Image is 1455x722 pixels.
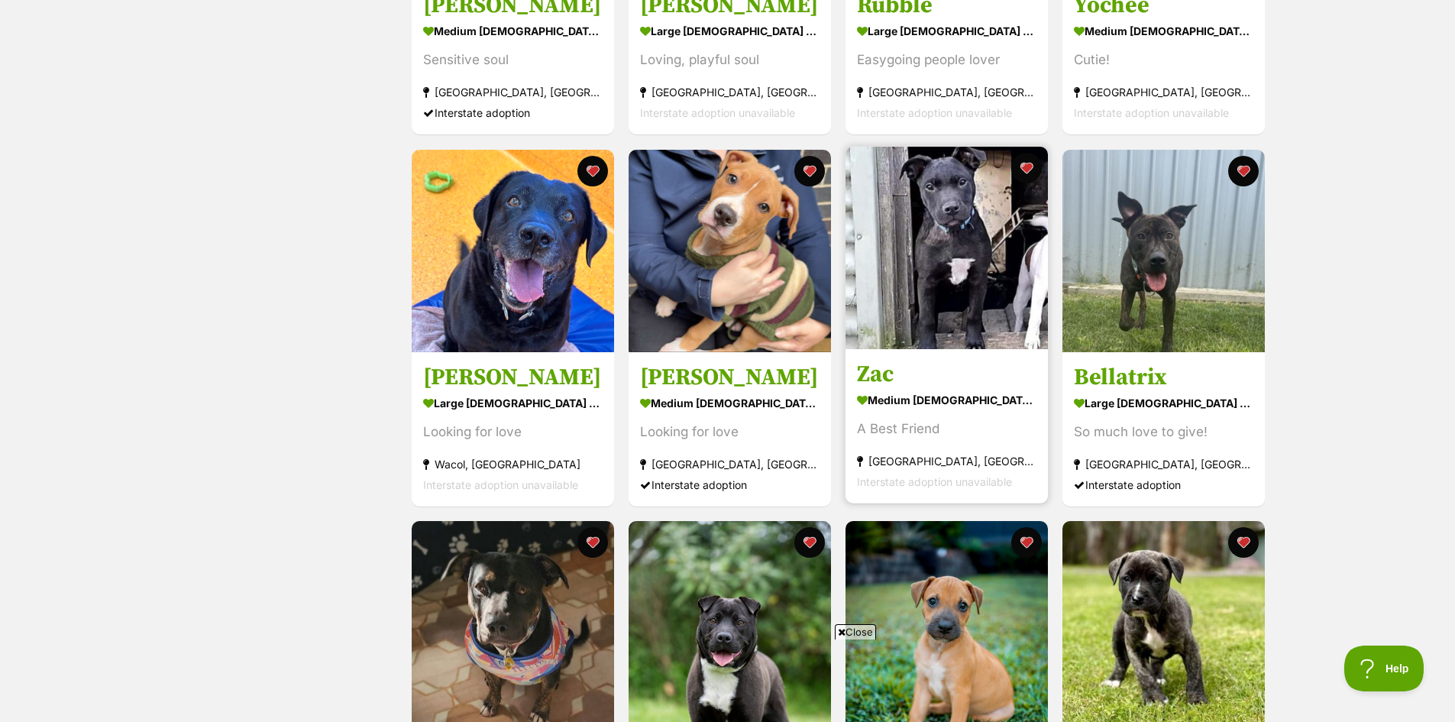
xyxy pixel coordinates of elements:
[1228,156,1259,186] button: favourite
[794,527,825,558] button: favourite
[857,21,1036,43] div: large [DEMOGRAPHIC_DATA] Dog
[357,646,1098,714] iframe: Advertisement
[857,107,1012,120] span: Interstate adoption unavailable
[1011,153,1042,183] button: favourite
[640,454,820,474] div: [GEOGRAPHIC_DATA], [GEOGRAPHIC_DATA]
[640,363,820,392] h3: [PERSON_NAME]
[423,103,603,124] div: Interstate adoption
[857,360,1036,389] h3: Zac
[640,83,820,103] div: [GEOGRAPHIC_DATA], [GEOGRAPHIC_DATA]
[577,156,608,186] button: favourite
[629,150,831,352] img: Benedict
[423,50,603,71] div: Sensitive soul
[1011,527,1042,558] button: favourite
[857,451,1036,471] div: [GEOGRAPHIC_DATA], [GEOGRAPHIC_DATA]
[1074,422,1253,442] div: So much love to give!
[1074,83,1253,103] div: [GEOGRAPHIC_DATA], [GEOGRAPHIC_DATA]
[1228,527,1259,558] button: favourite
[423,83,603,103] div: [GEOGRAPHIC_DATA], [GEOGRAPHIC_DATA]
[1074,107,1229,120] span: Interstate adoption unavailable
[1074,392,1253,414] div: large [DEMOGRAPHIC_DATA] Dog
[1074,474,1253,495] div: Interstate adoption
[640,50,820,71] div: Loving, playful soul
[640,474,820,495] div: Interstate adoption
[640,21,820,43] div: large [DEMOGRAPHIC_DATA] Dog
[412,351,614,507] a: [PERSON_NAME] large [DEMOGRAPHIC_DATA] Dog Looking for love Wacol, [GEOGRAPHIC_DATA] Interstate a...
[423,422,603,442] div: Looking for love
[857,419,1036,439] div: A Best Friend
[1344,646,1424,691] iframe: Help Scout Beacon - Open
[1074,454,1253,474] div: [GEOGRAPHIC_DATA], [GEOGRAPHIC_DATA]
[835,624,876,639] span: Close
[857,83,1036,103] div: [GEOGRAPHIC_DATA], [GEOGRAPHIC_DATA]
[423,392,603,414] div: large [DEMOGRAPHIC_DATA] Dog
[423,363,603,392] h3: [PERSON_NAME]
[1074,50,1253,71] div: Cutie!
[1062,150,1265,352] img: Bellatrix
[1074,21,1253,43] div: medium [DEMOGRAPHIC_DATA] Dog
[423,454,603,474] div: Wacol, [GEOGRAPHIC_DATA]
[577,527,608,558] button: favourite
[629,351,831,507] a: [PERSON_NAME] medium [DEMOGRAPHIC_DATA] Dog Looking for love [GEOGRAPHIC_DATA], [GEOGRAPHIC_DATA]...
[423,478,578,491] span: Interstate adoption unavailable
[640,422,820,442] div: Looking for love
[640,107,795,120] span: Interstate adoption unavailable
[1062,351,1265,507] a: Bellatrix large [DEMOGRAPHIC_DATA] Dog So much love to give! [GEOGRAPHIC_DATA], [GEOGRAPHIC_DATA]...
[1074,363,1253,392] h3: Bellatrix
[794,156,825,186] button: favourite
[412,150,614,352] img: Mason
[423,21,603,43] div: medium [DEMOGRAPHIC_DATA] Dog
[857,50,1036,71] div: Easygoing people lover
[846,348,1048,503] a: Zac medium [DEMOGRAPHIC_DATA] Dog A Best Friend [GEOGRAPHIC_DATA], [GEOGRAPHIC_DATA] Interstate a...
[640,392,820,414] div: medium [DEMOGRAPHIC_DATA] Dog
[857,475,1012,488] span: Interstate adoption unavailable
[857,389,1036,411] div: medium [DEMOGRAPHIC_DATA] Dog
[846,147,1048,349] img: Zac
